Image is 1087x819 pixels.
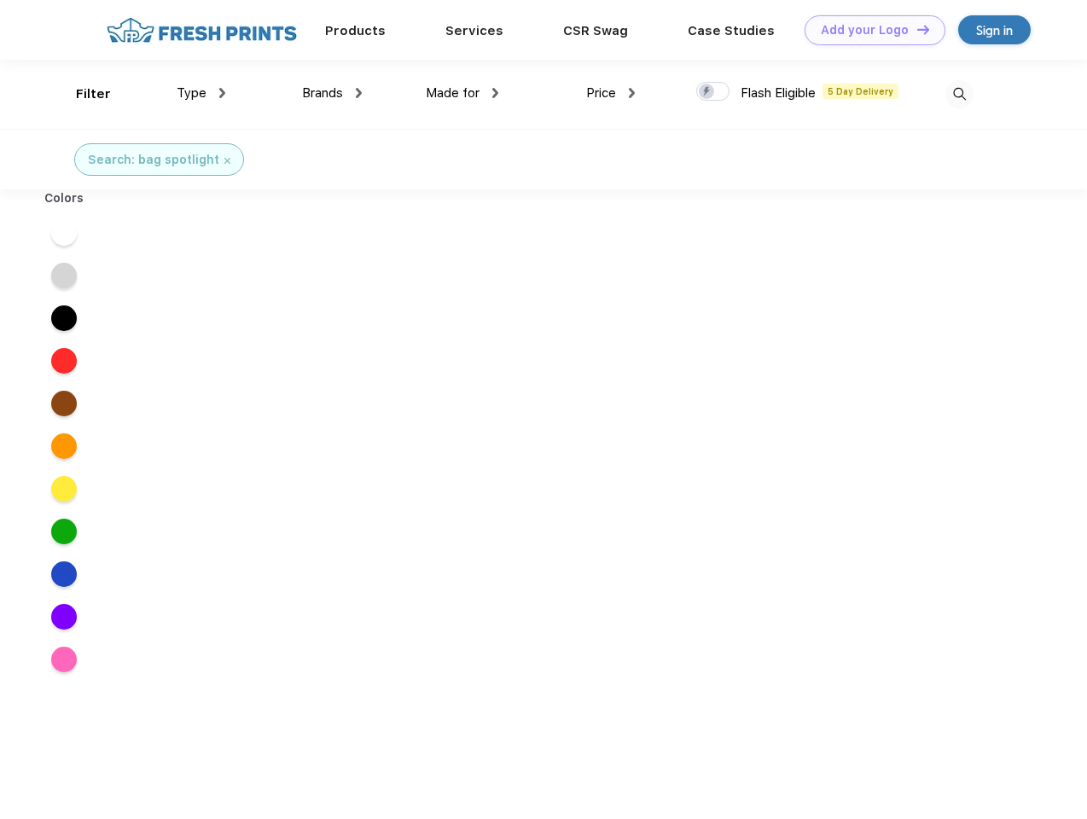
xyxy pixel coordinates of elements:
[177,85,206,101] span: Type
[917,25,929,34] img: DT
[219,88,225,98] img: dropdown.png
[976,20,1013,40] div: Sign in
[76,84,111,104] div: Filter
[102,15,302,45] img: fo%20logo%202.webp
[356,88,362,98] img: dropdown.png
[823,84,898,99] span: 5 Day Delivery
[586,85,616,101] span: Price
[958,15,1031,44] a: Sign in
[492,88,498,98] img: dropdown.png
[224,158,230,164] img: filter_cancel.svg
[945,80,974,108] img: desktop_search.svg
[426,85,480,101] span: Made for
[302,85,343,101] span: Brands
[741,85,816,101] span: Flash Eligible
[325,23,386,38] a: Products
[629,88,635,98] img: dropdown.png
[32,189,97,207] div: Colors
[821,23,909,38] div: Add your Logo
[88,151,219,169] div: Search: bag spotlight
